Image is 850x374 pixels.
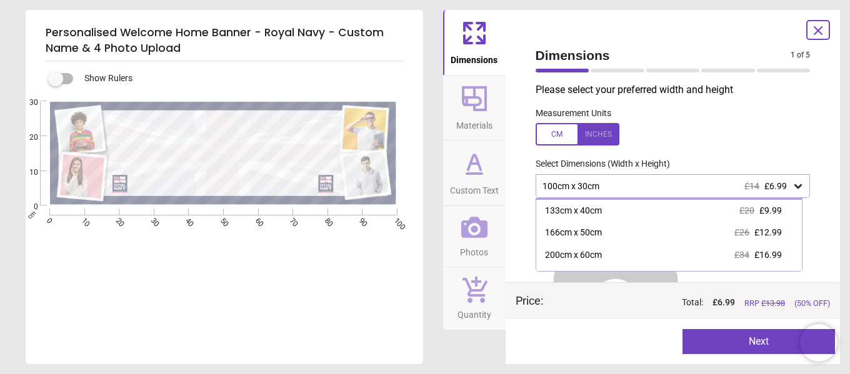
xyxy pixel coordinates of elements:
[734,227,749,237] span: £26
[744,181,759,191] span: £14
[443,76,506,140] button: Materials
[457,303,491,322] span: Quantity
[14,167,38,178] span: 10
[443,206,506,267] button: Photos
[443,140,506,205] button: Custom Text
[791,50,810,61] span: 1 of 5
[545,227,602,239] div: 166cm x 50cm
[759,205,782,215] span: £9.99
[545,205,602,217] div: 133cm x 40cm
[712,297,735,309] span: £
[754,250,782,260] span: £16.99
[734,250,749,260] span: £34
[761,298,785,308] span: £ 13.98
[443,10,506,75] button: Dimensions
[516,293,543,308] div: Price :
[46,20,403,61] h5: Personalised Welcome Home Banner - Royal Navy - Custom Name & 4 Photo Upload
[717,297,735,307] span: 6.99
[800,324,837,362] iframe: Brevo live chat
[14,97,38,108] span: 30
[545,249,602,262] div: 200cm x 60cm
[460,240,488,259] span: Photos
[794,298,830,309] span: (50% OFF)
[562,297,831,309] div: Total:
[541,181,792,192] div: 100cm x 30cm
[14,202,38,212] span: 0
[450,179,499,197] span: Custom Text
[526,158,670,170] label: Select Dimensions (Width x Height)
[443,267,506,330] button: Quantity
[536,46,791,64] span: Dimensions
[754,227,782,237] span: £12.99
[536,107,611,120] label: Measurement Units
[14,132,38,143] span: 20
[536,83,821,97] p: Please select your preferred width and height
[764,181,787,191] span: £6.99
[739,205,754,215] span: £20
[744,298,785,309] span: RRP
[456,114,492,132] span: Materials
[451,48,497,67] span: Dimensions
[682,329,835,354] button: Next
[56,71,423,86] div: Show Rulers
